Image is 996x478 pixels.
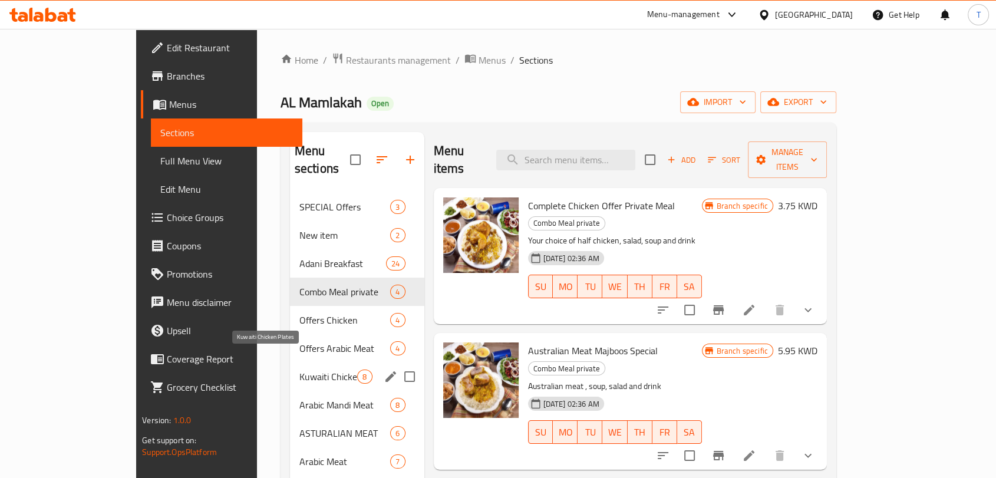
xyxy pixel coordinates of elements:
div: items [386,256,405,271]
span: Get support on: [142,433,196,448]
p: Your choice of half chicken, salad, soup and drink [528,233,702,248]
span: 4 [391,286,404,298]
span: SA [682,424,697,441]
span: SPECIAL Offers [299,200,391,214]
span: Sort items [700,151,748,169]
button: delete [766,296,794,324]
div: Kuwaiti Chicken Plates8edit [290,362,424,391]
div: SPECIAL Offers3 [290,193,424,221]
a: Edit Restaurant [141,34,302,62]
span: import [690,95,746,110]
span: WE [607,424,622,441]
span: Kuwaiti Chicken Plates [299,370,358,384]
button: Sort [705,151,743,169]
a: Coupons [141,232,302,260]
span: Upsell [167,324,293,338]
div: items [390,454,405,469]
button: sort-choices [649,296,677,324]
svg: Show Choices [801,449,815,463]
div: Arabic Meat [299,454,391,469]
button: Branch-specific-item [704,441,733,470]
div: Offers Arabic Meat4 [290,334,424,362]
img: Complete Chicken Offer Private Meal [443,197,519,273]
button: show more [794,441,822,470]
span: Select section [638,147,662,172]
span: MO [558,424,573,441]
span: Australian Meat Majboos Special [528,342,658,360]
button: FR [652,275,677,298]
span: Select to update [677,443,702,468]
span: Sort [708,153,740,167]
a: Menu disclaimer [141,288,302,317]
span: Edit Menu [160,182,293,196]
div: ASTURALIAN MEAT6 [290,419,424,447]
div: items [390,313,405,327]
li: / [323,53,327,67]
div: items [390,426,405,440]
button: TU [578,420,602,444]
button: edit [382,368,400,385]
div: items [390,228,405,242]
a: Sections [151,118,302,147]
a: Grocery Checklist [141,373,302,401]
span: 6 [391,428,404,439]
div: Adani Breakfast24 [290,249,424,278]
a: Restaurants management [332,52,451,68]
div: Arabic Meat7 [290,447,424,476]
span: FR [657,278,672,295]
button: Add [662,151,700,169]
button: WE [602,420,627,444]
span: Sections [160,126,293,140]
button: TU [578,275,602,298]
span: [DATE] 02:36 AM [539,253,604,264]
div: Combo Meal private [528,216,605,230]
span: Grocery Checklist [167,380,293,394]
span: Branch specific [712,345,773,357]
div: New item [299,228,391,242]
button: export [760,91,836,113]
a: Support.OpsPlatform [142,444,217,460]
span: 4 [391,315,404,326]
span: Add [665,153,697,167]
span: TH [632,278,648,295]
div: Combo Meal private4 [290,278,424,306]
a: Promotions [141,260,302,288]
span: Menus [479,53,506,67]
button: FR [652,420,677,444]
span: Branches [167,69,293,83]
span: AL Mamlakah [281,89,362,116]
a: Edit menu item [742,449,756,463]
span: Promotions [167,267,293,281]
span: FR [657,424,672,441]
span: Adani Breakfast [299,256,386,271]
h6: 5.95 KWD [778,342,817,359]
button: Branch-specific-item [704,296,733,324]
span: Edit Restaurant [167,41,293,55]
span: export [770,95,827,110]
h2: Menu items [434,142,482,177]
span: Menus [169,97,293,111]
a: Menus [141,90,302,118]
span: SU [533,424,549,441]
span: Menu disclaimer [167,295,293,309]
span: Select all sections [343,147,368,172]
button: delete [766,441,794,470]
div: ASTURALIAN MEAT [299,426,391,440]
div: Arabic Mandi Meat [299,398,391,412]
span: MO [558,278,573,295]
span: Add item [662,151,700,169]
a: Upsell [141,317,302,345]
div: Offers Arabic Meat [299,341,391,355]
img: Australian Meat Majboos Special [443,342,519,418]
span: Branch specific [712,200,773,212]
span: Offers Chicken [299,313,391,327]
div: items [390,398,405,412]
button: show more [794,296,822,324]
button: MO [553,420,578,444]
span: Sections [519,53,553,67]
span: Restaurants management [346,53,451,67]
a: Choice Groups [141,203,302,232]
nav: breadcrumb [281,52,836,68]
